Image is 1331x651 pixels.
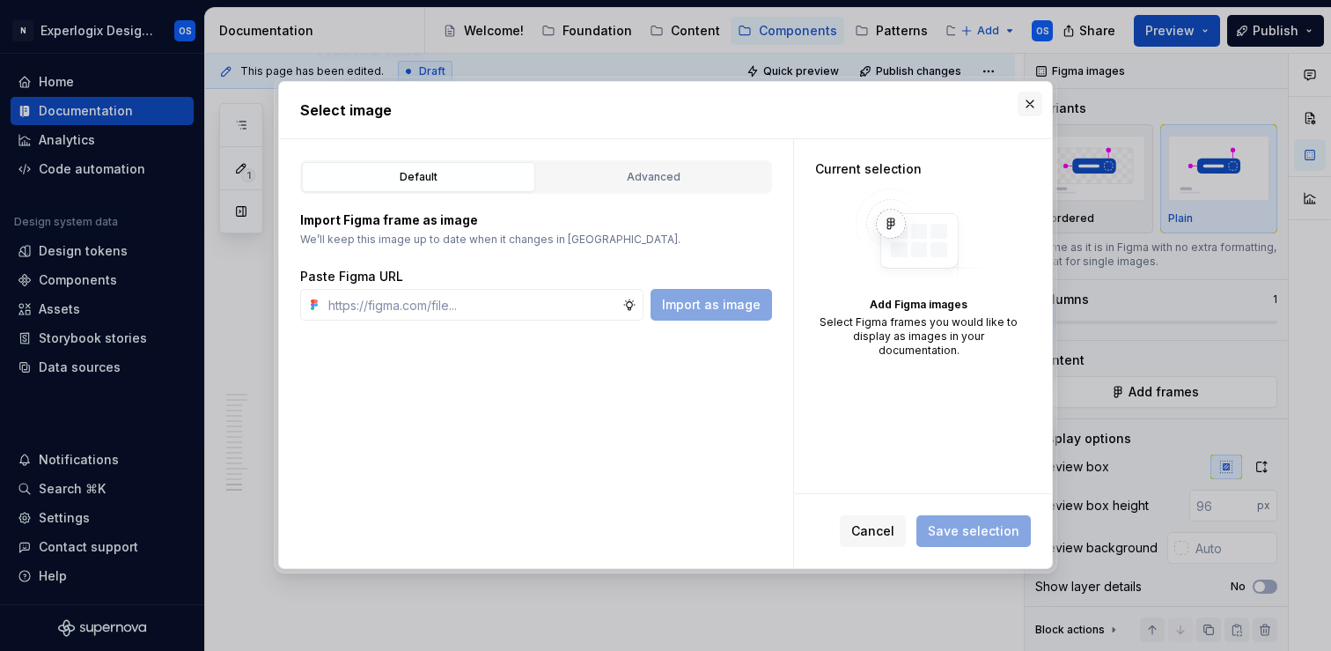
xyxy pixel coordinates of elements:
[815,160,1022,178] div: Current selection
[321,289,622,321] input: https://figma.com/file...
[300,268,403,285] label: Paste Figma URL
[300,100,1031,121] h2: Select image
[815,315,1022,358] div: Select Figma frames you would like to display as images in your documentation.
[308,168,529,186] div: Default
[300,233,772,247] p: We’ll keep this image up to date when it changes in [GEOGRAPHIC_DATA].
[815,298,1022,312] div: Add Figma images
[300,211,772,229] p: Import Figma frame as image
[851,523,894,541] span: Cancel
[543,168,764,186] div: Advanced
[840,516,906,548] button: Cancel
